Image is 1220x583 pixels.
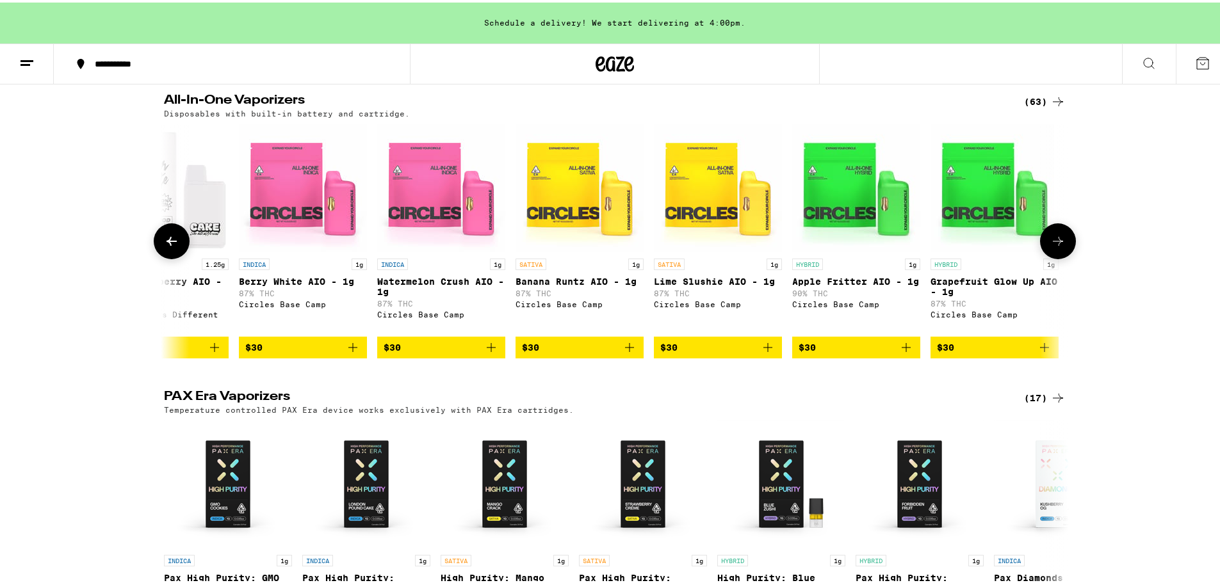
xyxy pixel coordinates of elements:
[101,122,229,334] a: Open page for White Raspberry AIO - 1.25g from Cake She Hits Different
[1069,274,1197,284] p: Blue ZKZ AIO - 1g
[792,274,920,284] p: Apple Fritter AIO - 1g
[1069,334,1197,356] button: Add to bag
[931,334,1059,356] button: Add to bag
[101,274,229,294] p: White Raspberry AIO - 1.25g
[931,297,1059,305] p: 87% THC
[994,552,1025,564] p: INDICA
[856,418,984,546] img: PAX - Pax High Purity: Forbidden Fruit - 1g
[490,256,505,268] p: 1g
[239,122,367,334] a: Open page for Berry White AIO - 1g from Circles Base Camp
[239,274,367,284] p: Berry White AIO - 1g
[1069,256,1100,268] p: INDICA
[245,340,263,350] span: $30
[931,256,961,268] p: HYBRID
[239,287,367,295] p: 87% THC
[377,122,505,250] img: Circles Base Camp - Watermelon Crush AIO - 1g
[792,122,920,334] a: Open page for Apple Fritter AIO - 1g from Circles Base Camp
[856,552,886,564] p: HYBRID
[792,287,920,295] p: 90% THC
[654,334,782,356] button: Add to bag
[937,340,954,350] span: $30
[164,418,292,546] img: PAX - Pax High Purity: GMO Cookies - 1g
[1069,287,1197,295] p: 93% THC
[239,122,367,250] img: Circles Base Camp - Berry White AIO - 1g
[101,122,229,250] img: Cake She Hits Different - White Raspberry AIO - 1.25g
[164,92,1003,107] h2: All-In-One Vaporizers
[931,308,1059,316] div: Circles Base Camp
[654,122,782,334] a: Open page for Lime Slushie AIO - 1g from Circles Base Camp
[516,274,644,284] p: Banana Runtz AIO - 1g
[1043,256,1059,268] p: 1g
[516,334,644,356] button: Add to bag
[1069,122,1197,334] a: Open page for Blue ZKZ AIO - 1g from Jeeter
[792,256,823,268] p: HYBRID
[654,298,782,306] div: Circles Base Camp
[516,298,644,306] div: Circles Base Camp
[767,256,782,268] p: 1g
[931,274,1059,294] p: Grapefruit Glow Up AIO - 1g
[905,256,920,268] p: 1g
[101,334,229,356] button: Add to bag
[1024,388,1066,403] a: (17)
[377,122,505,334] a: Open page for Watermelon Crush AIO - 1g from Circles Base Camp
[692,552,707,564] p: 1g
[302,418,430,546] img: PAX - Pax High Purity: London Pound Cake - 1g
[101,297,229,305] p: 80% THC
[164,388,1003,403] h2: PAX Era Vaporizers
[1024,92,1066,107] a: (63)
[654,274,782,284] p: Lime Slushie AIO - 1g
[516,256,546,268] p: SATIVA
[302,552,333,564] p: INDICA
[717,418,845,546] img: PAX - High Purity: Blue Zushi - 1g
[931,122,1059,250] img: Circles Base Camp - Grapefruit Glow Up AIO - 1g
[164,107,410,115] p: Disposables with built-in battery and cartridge.
[377,308,505,316] div: Circles Base Camp
[799,340,816,350] span: $30
[239,298,367,306] div: Circles Base Camp
[579,418,707,546] img: PAX - Pax High Purity: Strawberry Creme - 1g
[628,256,644,268] p: 1g
[101,308,229,316] div: Cake She Hits Different
[553,552,569,564] p: 1g
[654,256,685,268] p: SATIVA
[516,287,644,295] p: 87% THC
[792,122,920,250] img: Circles Base Camp - Apple Fritter AIO - 1g
[516,122,644,250] img: Circles Base Camp - Banana Runtz AIO - 1g
[239,256,270,268] p: INDICA
[792,298,920,306] div: Circles Base Camp
[377,274,505,294] p: Watermelon Crush AIO - 1g
[968,552,984,564] p: 1g
[830,552,845,564] p: 1g
[415,552,430,564] p: 1g
[931,122,1059,334] a: Open page for Grapefruit Glow Up AIO - 1g from Circles Base Camp
[717,552,748,564] p: HYBRID
[792,334,920,356] button: Add to bag
[579,552,610,564] p: SATIVA
[8,9,92,19] span: Hi. Need any help?
[277,552,292,564] p: 1g
[164,552,195,564] p: INDICA
[377,334,505,356] button: Add to bag
[654,122,782,250] img: Circles Base Camp - Lime Slushie AIO - 1g
[1069,298,1197,306] div: Jeeter
[164,403,574,411] p: Temperature controlled PAX Era device works exclusively with PAX Era cartridges.
[994,418,1122,546] img: PAX - Pax Diamonds : Kushberry OG - 1g
[377,256,408,268] p: INDICA
[384,340,401,350] span: $30
[441,418,569,546] img: PAX - High Purity: Mango Crack - 1g
[377,297,505,305] p: 87% THC
[516,122,644,334] a: Open page for Banana Runtz AIO - 1g from Circles Base Camp
[239,334,367,356] button: Add to bag
[1075,340,1093,350] span: $30
[202,256,229,268] p: 1.25g
[1069,122,1197,250] img: Jeeter - Blue ZKZ AIO - 1g
[441,552,471,564] p: SATIVA
[654,287,782,295] p: 87% THC
[660,340,678,350] span: $30
[352,256,367,268] p: 1g
[522,340,539,350] span: $30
